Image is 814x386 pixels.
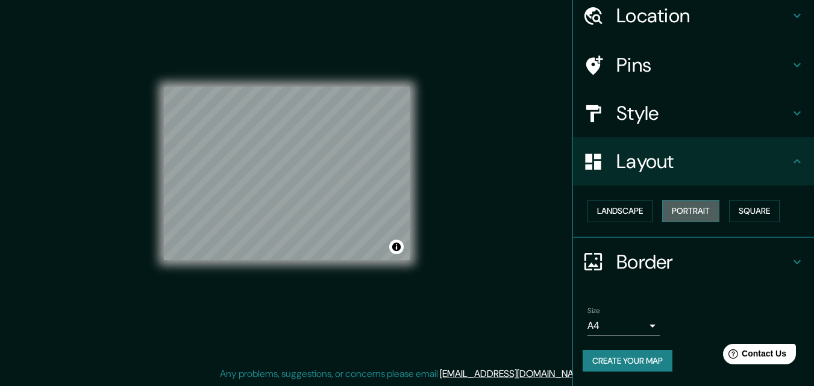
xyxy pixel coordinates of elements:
[573,89,814,137] div: Style
[573,41,814,89] div: Pins
[616,101,790,125] h4: Style
[573,137,814,185] div: Layout
[583,350,672,372] button: Create your map
[616,149,790,173] h4: Layout
[440,367,589,380] a: [EMAIL_ADDRESS][DOMAIN_NAME]
[573,238,814,286] div: Border
[220,367,590,381] p: Any problems, suggestions, or concerns please email .
[616,53,790,77] h4: Pins
[389,240,404,254] button: Toggle attribution
[616,4,790,28] h4: Location
[729,200,780,222] button: Square
[707,339,801,373] iframe: Help widget launcher
[662,200,719,222] button: Portrait
[616,250,790,274] h4: Border
[587,200,653,222] button: Landscape
[587,316,660,335] div: A4
[587,305,600,316] label: Size
[164,87,410,260] canvas: Map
